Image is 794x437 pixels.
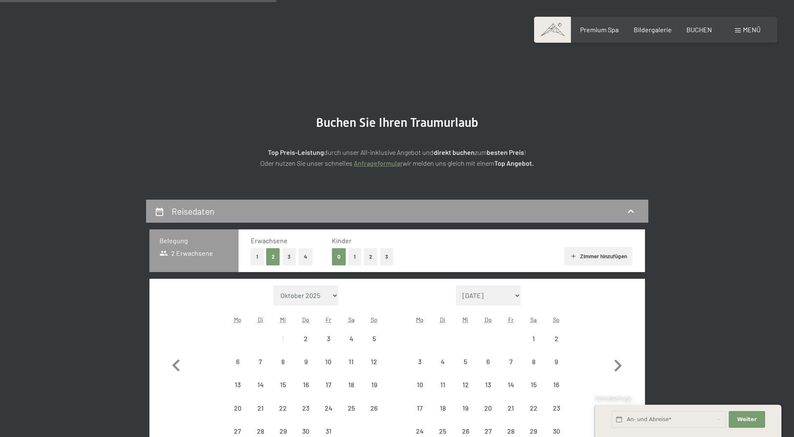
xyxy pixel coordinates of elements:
div: Anreise nicht möglich [362,396,385,419]
span: Erwachsene [251,236,288,244]
div: Anreise nicht möglich [362,350,385,373]
div: Anreise nicht möglich [295,350,317,373]
div: Anreise nicht möglich [317,327,340,350]
div: Sat Oct 25 2025 [340,396,362,419]
div: Anreise nicht möglich [272,373,294,396]
div: Sun Nov 09 2025 [545,350,568,373]
div: 20 [227,405,248,426]
div: Sun Nov 16 2025 [545,373,568,396]
div: Anreise nicht möglich [499,350,522,373]
div: Thu Oct 16 2025 [295,373,317,396]
abbr: Donnerstag [302,316,309,323]
div: Anreise nicht möglich [454,373,477,396]
div: 9 [546,358,567,379]
div: Wed Nov 05 2025 [454,350,477,373]
div: Anreise nicht möglich [477,396,499,419]
div: Sun Nov 23 2025 [545,396,568,419]
div: Anreise nicht möglich [317,396,340,419]
div: Fri Nov 07 2025 [499,350,522,373]
strong: Top Preis-Leistung [268,148,324,156]
div: Anreise nicht möglich [409,350,431,373]
div: 4 [432,358,453,379]
button: 1 [348,248,361,265]
strong: besten Preis [487,148,524,156]
div: Sat Oct 04 2025 [340,327,362,350]
div: 4 [341,335,362,356]
div: 10 [409,381,430,402]
div: Anreise nicht möglich [226,350,249,373]
div: Anreise nicht möglich [477,350,499,373]
div: Anreise nicht möglich [272,350,294,373]
div: Sun Oct 26 2025 [362,396,385,419]
div: Wed Oct 22 2025 [272,396,294,419]
div: Anreise nicht möglich [249,396,272,419]
div: Anreise nicht möglich [545,350,568,373]
div: Sat Oct 18 2025 [340,373,362,396]
div: Sun Oct 12 2025 [362,350,385,373]
div: Sun Oct 19 2025 [362,373,385,396]
div: 8 [272,358,293,379]
div: 10 [318,358,339,379]
div: 23 [546,405,567,426]
div: 14 [250,381,271,402]
p: durch unser All-inklusive Angebot und zum ! Oder nutzen Sie unser schnelles wir melden uns gleich... [188,147,606,168]
div: Sun Oct 05 2025 [362,327,385,350]
strong: Top Angebot. [494,159,534,167]
div: Mon Nov 10 2025 [409,373,431,396]
div: Thu Oct 23 2025 [295,396,317,419]
div: 8 [523,358,544,379]
button: Zimmer hinzufügen [564,247,632,265]
div: 3 [318,335,339,356]
div: Anreise nicht möglich [432,373,454,396]
div: Thu Oct 02 2025 [295,327,317,350]
div: Fri Oct 10 2025 [317,350,340,373]
div: Anreise nicht möglich [317,350,340,373]
button: 4 [298,248,313,265]
a: Bildergalerie [634,26,672,33]
div: Mon Oct 20 2025 [226,396,249,419]
div: Anreise nicht möglich [272,396,294,419]
div: Sat Oct 11 2025 [340,350,362,373]
div: Wed Oct 08 2025 [272,350,294,373]
div: Mon Oct 13 2025 [226,373,249,396]
div: 23 [296,405,316,426]
div: Anreise nicht möglich [340,350,362,373]
div: Sat Nov 01 2025 [522,327,545,350]
div: Anreise nicht möglich [545,396,568,419]
div: Fri Nov 21 2025 [499,396,522,419]
div: Thu Nov 20 2025 [477,396,499,419]
div: Anreise nicht möglich [249,373,272,396]
div: 19 [455,405,476,426]
div: 15 [272,381,293,402]
span: Kinder [332,236,352,244]
span: Buchen Sie Ihren Traumurlaub [316,115,478,130]
div: Sat Nov 22 2025 [522,396,545,419]
div: 16 [296,381,316,402]
abbr: Samstag [530,316,537,323]
div: Tue Nov 18 2025 [432,396,454,419]
span: Schnellanfrage [595,395,632,402]
div: Anreise nicht möglich [226,396,249,419]
div: 22 [523,405,544,426]
div: Thu Nov 06 2025 [477,350,499,373]
span: Menü [743,26,761,33]
div: Anreise nicht möglich [454,350,477,373]
div: Fri Oct 17 2025 [317,373,340,396]
a: Anfrageformular [354,159,403,167]
div: Anreise nicht möglich [362,373,385,396]
h2: Reisedaten [172,206,214,216]
div: Anreise nicht möglich [522,327,545,350]
div: Anreise nicht möglich [499,396,522,419]
div: Fri Nov 14 2025 [499,373,522,396]
div: Anreise nicht möglich [340,373,362,396]
div: Mon Nov 17 2025 [409,396,431,419]
div: Fri Oct 24 2025 [317,396,340,419]
div: 17 [318,381,339,402]
div: Anreise nicht möglich [317,373,340,396]
div: 21 [250,405,271,426]
div: Tue Oct 14 2025 [249,373,272,396]
div: 21 [500,405,521,426]
abbr: Dienstag [258,316,263,323]
a: BUCHEN [686,26,712,33]
div: Anreise nicht möglich [499,373,522,396]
